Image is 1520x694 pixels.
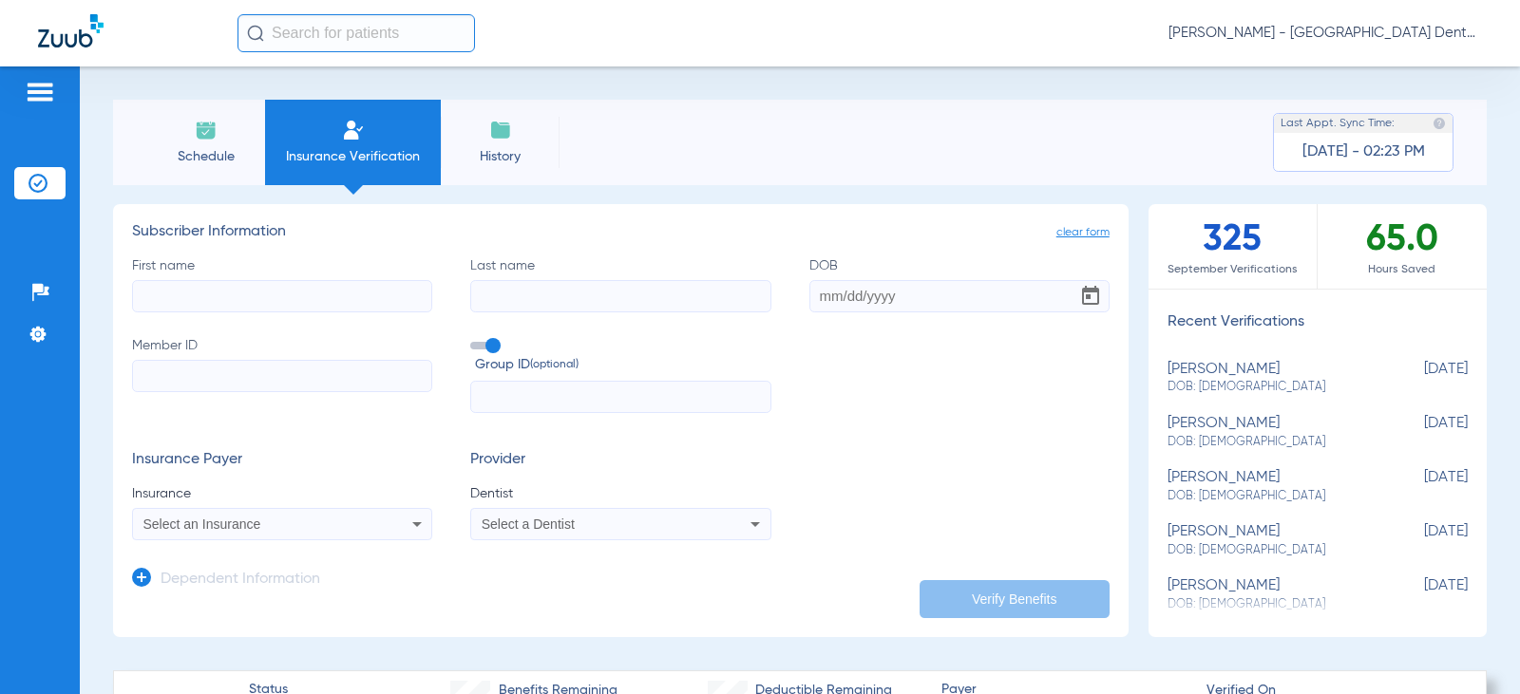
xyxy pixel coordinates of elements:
[1373,523,1468,558] span: [DATE]
[1056,223,1110,242] span: clear form
[1168,542,1373,559] span: DOB: [DEMOGRAPHIC_DATA]
[132,336,432,414] label: Member ID
[1433,117,1446,130] img: last sync help info
[1373,415,1468,450] span: [DATE]
[1168,434,1373,451] span: DOB: [DEMOGRAPHIC_DATA]
[1072,277,1110,315] button: Open calendar
[1149,313,1487,332] h3: Recent Verifications
[143,516,261,532] span: Select an Insurance
[132,280,432,312] input: First name
[470,451,770,470] h3: Provider
[132,223,1110,242] h3: Subscriber Information
[1373,577,1468,612] span: [DATE]
[132,360,432,392] input: Member ID
[470,256,770,312] label: Last name
[489,119,512,141] img: History
[25,81,55,103] img: hamburger-icon
[1149,204,1318,289] div: 325
[132,451,432,470] h3: Insurance Payer
[1318,260,1487,279] span: Hours Saved
[1168,361,1373,396] div: [PERSON_NAME]
[530,355,579,375] small: (optional)
[1168,469,1373,504] div: [PERSON_NAME]
[1168,523,1373,558] div: [PERSON_NAME]
[1168,379,1373,396] span: DOB: [DEMOGRAPHIC_DATA]
[455,147,545,166] span: History
[1318,204,1487,289] div: 65.0
[482,516,575,532] span: Select a Dentist
[132,256,432,312] label: First name
[161,147,251,166] span: Schedule
[470,484,770,503] span: Dentist
[237,14,475,52] input: Search for patients
[809,280,1110,312] input: DOBOpen calendar
[1149,260,1317,279] span: September Verifications
[1168,577,1373,612] div: [PERSON_NAME]
[161,571,320,590] h3: Dependent Information
[132,484,432,503] span: Insurance
[920,580,1110,618] button: Verify Benefits
[1281,114,1395,133] span: Last Appt. Sync Time:
[475,355,770,375] span: Group ID
[1373,361,1468,396] span: [DATE]
[1302,142,1425,161] span: [DATE] - 02:23 PM
[195,119,218,141] img: Schedule
[279,147,427,166] span: Insurance Verification
[809,256,1110,312] label: DOB
[1373,469,1468,504] span: [DATE]
[470,280,770,312] input: Last name
[1168,488,1373,505] span: DOB: [DEMOGRAPHIC_DATA]
[342,119,365,141] img: Manual Insurance Verification
[247,25,264,42] img: Search Icon
[38,14,104,47] img: Zuub Logo
[1168,415,1373,450] div: [PERSON_NAME]
[1168,24,1482,43] span: [PERSON_NAME] - [GEOGRAPHIC_DATA] Dental Care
